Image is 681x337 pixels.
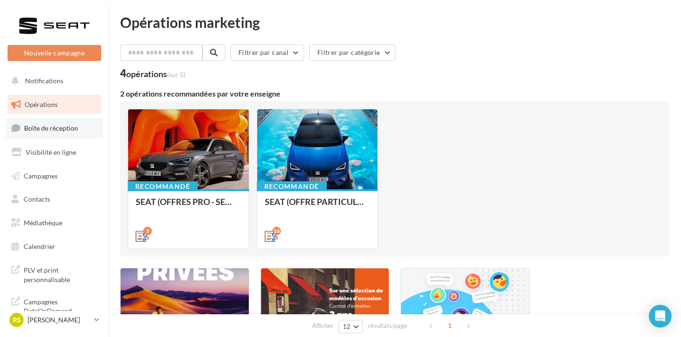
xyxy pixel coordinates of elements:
div: SEAT (OFFRES PRO - SEPT) - SOCIAL MEDIA [136,197,241,216]
span: Campagnes [24,171,58,179]
div: SEAT (OFFRE PARTICULIER - SEPT) - SOCIAL MEDIA [265,197,370,216]
a: Campagnes [6,166,103,186]
span: Opérations [25,100,58,108]
div: Open Intercom Messenger [649,305,672,328]
div: Opérations marketing [120,15,670,29]
button: Notifications [6,71,99,91]
a: Visibilité en ligne [6,142,103,162]
span: Visibilité en ligne [26,148,76,156]
span: Afficher [312,321,333,330]
a: Calendrier [6,237,103,257]
a: Opérations [6,95,103,115]
span: Médiathèque [24,219,62,227]
span: Campagnes DataOnDemand [24,295,97,316]
span: résultats/page [368,321,407,330]
span: PLV et print personnalisable [24,264,97,284]
div: 4 [120,68,185,79]
span: Notifications [25,77,63,85]
span: 12 [343,323,351,330]
button: Filtrer par catégorie [309,44,395,61]
span: (sur 5) [167,71,185,79]
button: 12 [339,320,363,333]
div: 2 opérations recommandées par votre enseigne [120,90,670,98]
a: RS [PERSON_NAME] [8,311,101,329]
a: Campagnes DataOnDemand [6,292,103,319]
div: 16 [272,227,281,235]
div: Recommandé [257,181,327,192]
span: RS [13,315,21,325]
a: Boîte de réception [6,118,103,138]
div: Recommandé [128,181,198,192]
a: PLV et print personnalisable [6,260,103,288]
div: opérations [126,70,185,78]
span: 1 [442,318,457,333]
a: Contacts [6,189,103,209]
p: [PERSON_NAME] [27,315,90,325]
button: Filtrer par canal [230,44,304,61]
button: Nouvelle campagne [8,45,101,61]
a: Médiathèque [6,213,103,233]
div: 5 [143,227,152,235]
span: Contacts [24,195,50,203]
span: Boîte de réception [24,124,78,132]
span: Calendrier [24,242,55,250]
